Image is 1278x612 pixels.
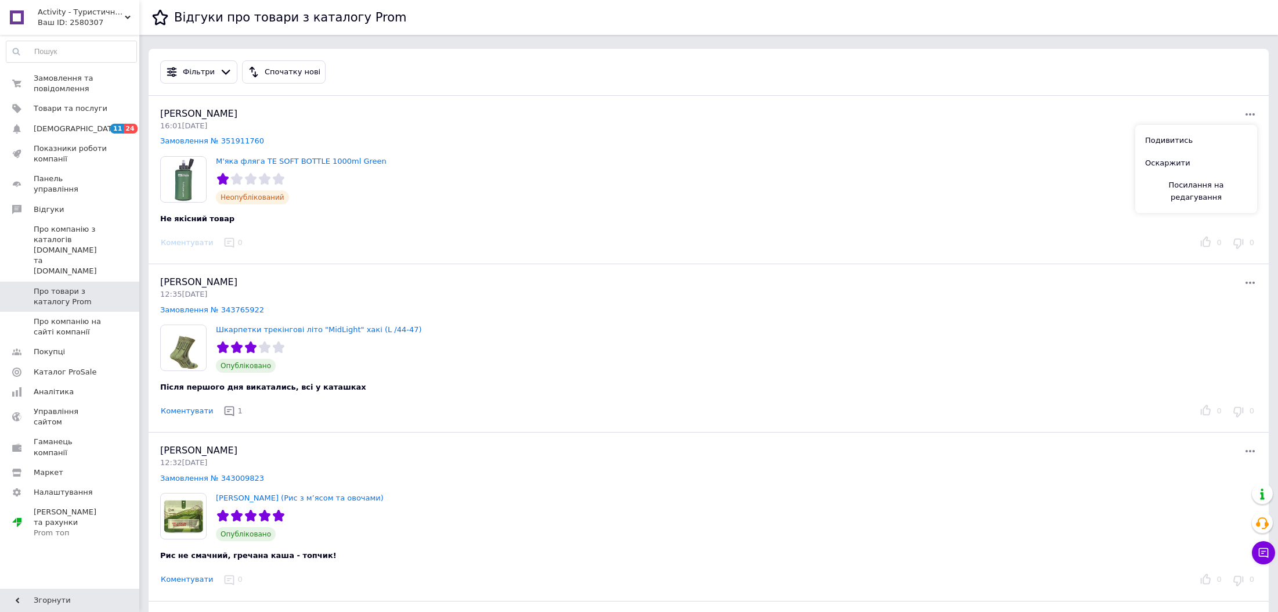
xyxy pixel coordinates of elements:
[216,359,276,373] span: Опубліковано
[160,574,214,586] button: Коментувати
[242,60,326,84] button: Спочатку нові
[34,347,65,357] span: Покупці
[160,60,237,84] button: Фільтри
[160,290,207,298] span: 12:35[DATE]
[34,487,93,498] span: Налаштування
[34,367,96,377] span: Каталог ProSale
[237,406,242,415] span: 1
[160,458,207,467] span: 12:32[DATE]
[160,136,264,145] a: Замовлення № 351911760
[160,405,214,417] button: Коментувати
[216,325,422,334] a: Шкарпетки трекінгові літо "MidLight" хакі (L /44-47)
[34,507,107,539] span: [PERSON_NAME] та рахунки
[34,286,107,307] span: Про товари з каталогу Prom
[34,406,107,427] span: Управління сайтом
[34,316,107,337] span: Про компанію на сайті компанії
[124,124,137,134] span: 24
[34,174,107,195] span: Панель управління
[216,190,289,204] span: Неопублікований
[160,276,237,287] span: [PERSON_NAME]
[160,108,237,119] span: [PERSON_NAME]
[1135,174,1257,208] button: Посилання на редагування
[1135,152,1257,175] button: Оскаржити
[38,7,125,17] span: Activity - Туристичне та гірськолижне спорядження, спортивний одяг, взуття, аксесуари
[34,103,107,114] span: Товари та послуги
[160,383,366,391] span: Після першого дня викатались, всі у каташках
[262,66,323,78] div: Спочатку нові
[34,224,107,277] span: Про компанію з каталогів [DOMAIN_NAME] та [DOMAIN_NAME]
[160,474,264,483] a: Замовлення № 343009823
[174,10,406,24] h1: Відгуки про товари з каталогу Prom
[160,214,234,223] span: Не якісний товар
[216,494,384,502] a: [PERSON_NAME] (Рис з м’ясом та овочами)
[1135,129,1257,152] a: Подивитись
[34,73,107,94] span: Замовлення та повідомлення
[34,143,107,164] span: Показники роботи компанії
[34,528,107,538] div: Prom топ
[216,157,387,165] a: М'яка фляга TE SOFT BOTTLE 1000ml Green
[180,66,217,78] div: Фільтри
[160,445,237,456] span: [PERSON_NAME]
[34,124,120,134] span: [DEMOGRAPHIC_DATA]
[221,402,247,420] button: 1
[6,41,136,62] input: Пошук
[216,527,276,541] span: Опубліковано
[110,124,124,134] span: 11
[161,157,206,202] img: М'яка фляга TE SOFT BOTTLE 1000ml Green
[34,467,63,478] span: Маркет
[34,204,64,215] span: Відгуки
[160,121,207,130] span: 16:01[DATE]
[38,17,139,28] div: Ваш ID: 2580307
[1243,107,1257,121] div: ПодивитисьОскаржитиПосилання на редагування
[34,437,107,458] span: Гаманець компанії
[1252,541,1275,564] button: Чат з покупцем
[34,387,74,397] span: Аналітика
[160,305,264,314] a: Замовлення № 343765922
[161,325,206,370] img: Шкарпетки трекінгові літо "MidLight" хакі (L /44-47)
[160,551,337,560] span: Рис не смачний, гречана каша - топчик!
[161,494,206,539] img: James Cook (Рис з м’ясом та овочами)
